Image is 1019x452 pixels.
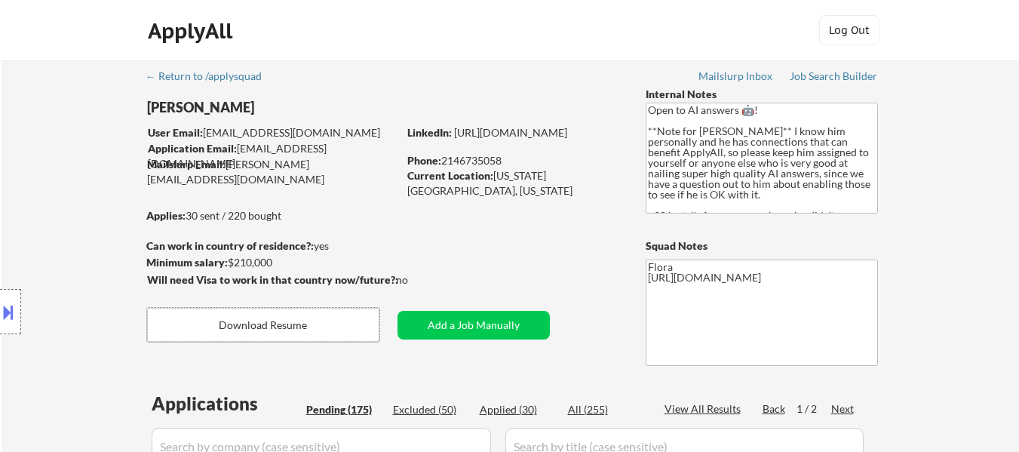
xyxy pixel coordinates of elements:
[146,71,276,81] div: ← Return to /applysquad
[393,402,468,417] div: Excluded (50)
[790,70,878,85] a: Job Search Builder
[407,126,452,139] strong: LinkedIn:
[148,125,397,140] div: [EMAIL_ADDRESS][DOMAIN_NAME]
[146,70,276,85] a: ← Return to /applysquad
[146,255,397,270] div: $210,000
[646,238,878,254] div: Squad Notes
[698,70,774,85] a: Mailslurp Inbox
[306,402,382,417] div: Pending (175)
[454,126,567,139] a: [URL][DOMAIN_NAME]
[664,401,745,417] div: View All Results
[397,311,550,340] button: Add a Job Manually
[146,208,397,223] div: 30 sent / 220 bought
[796,401,831,417] div: 1 / 2
[407,154,441,167] strong: Phone:
[480,402,555,417] div: Applied (30)
[790,71,878,81] div: Job Search Builder
[819,15,879,45] button: Log Out
[407,169,493,182] strong: Current Location:
[698,71,774,81] div: Mailslurp Inbox
[148,141,397,171] div: [EMAIL_ADDRESS][DOMAIN_NAME]
[147,98,457,117] div: [PERSON_NAME]
[407,168,621,198] div: [US_STATE][GEOGRAPHIC_DATA], [US_STATE]
[147,157,397,186] div: [PERSON_NAME][EMAIL_ADDRESS][DOMAIN_NAME]
[396,272,439,287] div: no
[568,402,643,417] div: All (255)
[646,87,878,102] div: Internal Notes
[148,18,237,44] div: ApplyAll
[407,153,621,168] div: 2146735058
[831,401,855,417] div: Next
[147,273,398,286] strong: Will need Visa to work in that country now/future?:
[763,401,787,417] div: Back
